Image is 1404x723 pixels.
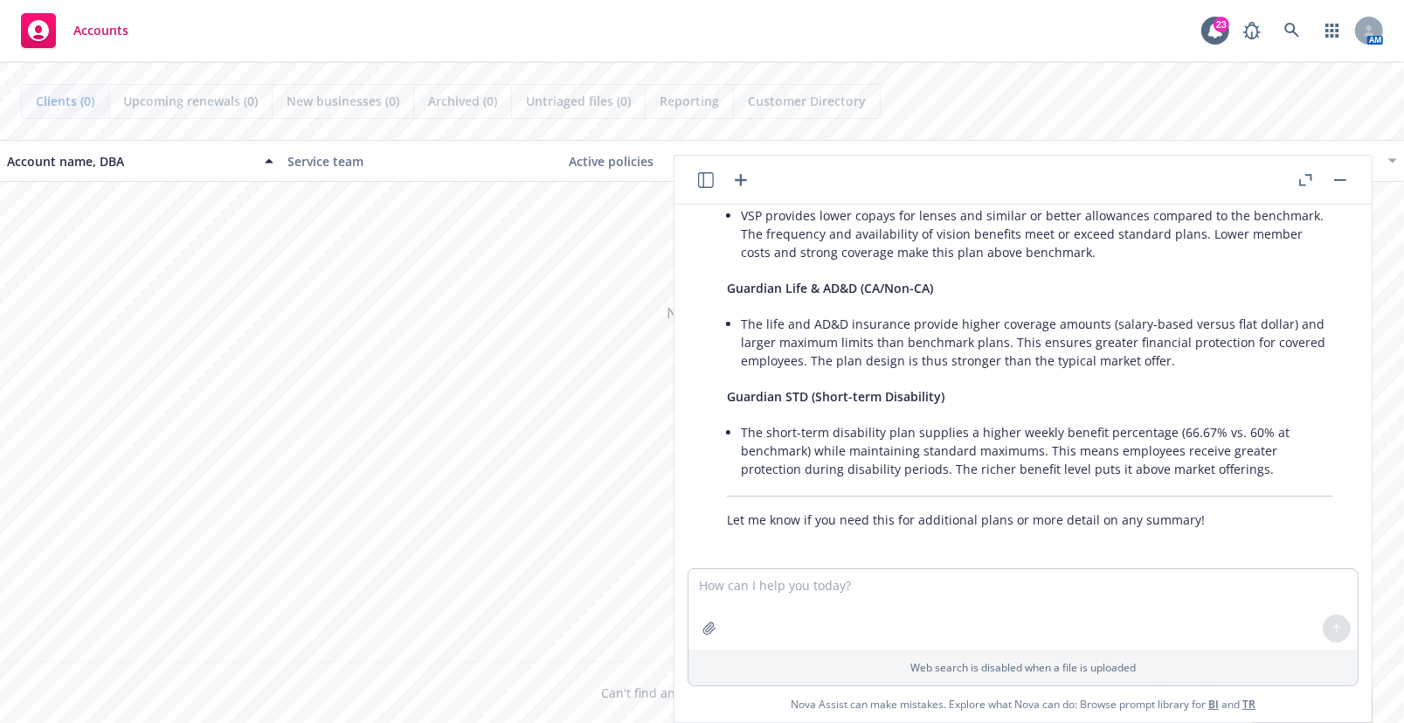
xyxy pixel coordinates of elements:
button: Active policies [562,140,842,182]
span: Untriaged files (0) [526,92,631,110]
button: Closest renewal date [1124,140,1404,182]
li: VSP provides lower copays for lenses and similar or better allowances compared to the benchmark. ... [741,203,1333,265]
div: Total premiums [849,152,1096,170]
div: Active policies [569,152,835,170]
p: Web search is disabled when a file is uploaded [699,660,1347,675]
li: The life and AD&D insurance provide higher coverage amounts (salary-based versus flat dollar) and... [741,311,1333,373]
div: Closest renewal date [1131,152,1378,170]
li: The short-term disability plan supplies a higher weekly benefit percentage (66.67% vs. 60% at ben... [741,420,1333,482]
span: Guardian STD (Short-term Disability) [727,388,944,405]
a: Report a Bug [1235,13,1269,48]
span: Accounts [73,24,128,38]
div: Service team [287,152,554,170]
a: Switch app [1315,13,1350,48]
button: Total premiums [842,140,1123,182]
div: 23 [1214,17,1229,32]
span: Upcoming renewals (0) [123,92,258,110]
span: Reporting [660,92,719,110]
a: BI [1208,697,1219,712]
a: Search [1275,13,1310,48]
a: TR [1242,697,1255,712]
span: Customer Directory [748,92,866,110]
span: Archived (0) [428,92,497,110]
span: New businesses (0) [287,92,399,110]
p: Let me know if you need this for additional plans or more detail on any summary! [727,511,1333,529]
a: Accounts [14,6,135,55]
span: Can't find an account? [602,684,803,702]
span: Guardian Life & AD&D (CA/Non-CA) [727,280,933,296]
span: Clients (0) [36,92,94,110]
button: Service team [280,140,561,182]
span: Nova Assist can make mistakes. Explore what Nova can do: Browse prompt library for and [791,686,1255,722]
div: Account name, DBA [7,152,254,170]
